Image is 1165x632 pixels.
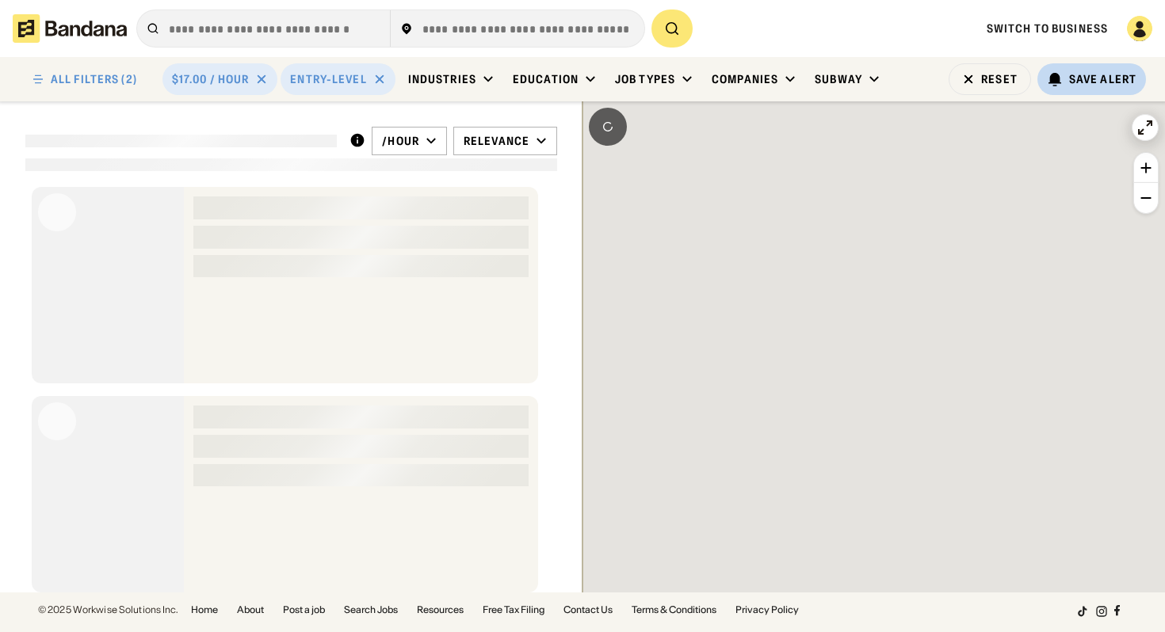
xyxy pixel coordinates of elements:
div: © 2025 Workwise Solutions Inc. [38,605,178,615]
div: Entry-Level [290,72,366,86]
div: /hour [382,134,419,148]
div: grid [25,181,557,592]
a: Switch to Business [987,21,1108,36]
a: Resources [417,605,464,615]
img: Bandana logotype [13,14,127,43]
div: ALL FILTERS (2) [51,74,137,85]
div: Relevance [464,134,529,148]
a: Free Tax Filing [483,605,544,615]
a: Privacy Policy [735,605,799,615]
div: Companies [712,72,778,86]
a: Post a job [283,605,325,615]
div: Job Types [615,72,675,86]
div: Subway [815,72,862,86]
a: Home [191,605,218,615]
a: Terms & Conditions [632,605,716,615]
div: $17.00 / hour [172,72,250,86]
div: Industries [408,72,476,86]
div: Education [513,72,579,86]
div: Reset [981,74,1018,85]
a: Search Jobs [344,605,398,615]
a: Contact Us [563,605,613,615]
div: Save Alert [1069,72,1136,86]
a: About [237,605,264,615]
